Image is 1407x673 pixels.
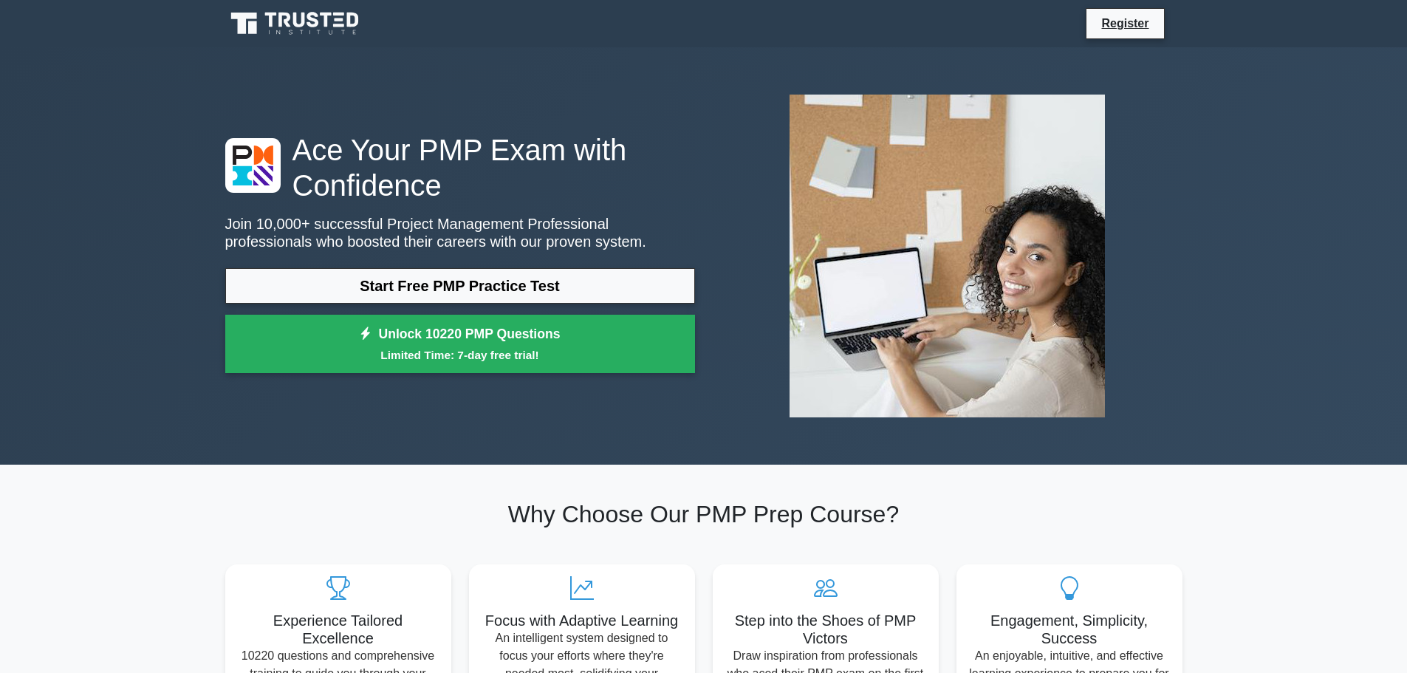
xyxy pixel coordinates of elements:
h1: Ace Your PMP Exam with Confidence [225,132,695,203]
h2: Why Choose Our PMP Prep Course? [225,500,1182,528]
h5: Focus with Adaptive Learning [481,612,683,629]
h5: Step into the Shoes of PMP Victors [725,612,927,647]
h5: Engagement, Simplicity, Success [968,612,1171,647]
a: Start Free PMP Practice Test [225,268,695,304]
h5: Experience Tailored Excellence [237,612,439,647]
p: Join 10,000+ successful Project Management Professional professionals who boosted their careers w... [225,215,695,250]
a: Unlock 10220 PMP QuestionsLimited Time: 7-day free trial! [225,315,695,374]
a: Register [1092,14,1157,33]
small: Limited Time: 7-day free trial! [244,346,677,363]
